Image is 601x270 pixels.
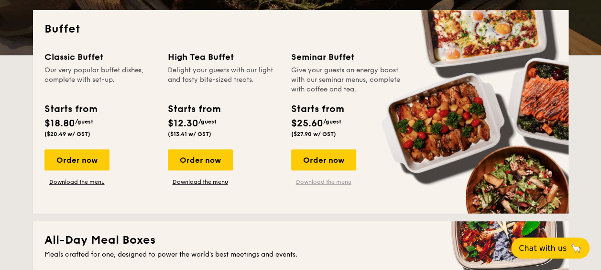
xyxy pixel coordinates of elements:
span: Chat with us [519,244,567,253]
h2: All-Day Meal Boxes [44,233,557,248]
div: Order now [168,149,233,170]
span: ($27.90 w/ GST) [291,131,336,137]
div: Seminar Buffet [291,50,403,64]
div: Order now [44,149,109,170]
div: Give your guests an energy boost with our seminar menus, complete with coffee and tea. [291,66,403,94]
div: Classic Buffet [44,50,156,64]
a: Download the menu [168,178,233,186]
div: High Tea Buffet [168,50,280,64]
h2: Buffet [44,22,557,37]
button: Chat with us🦙 [511,237,590,259]
span: $18.80 [44,118,75,129]
div: Starts from [168,102,220,116]
div: Our very popular buffet dishes, complete with set-up. [44,66,156,94]
span: ($20.49 w/ GST) [44,131,90,137]
span: /guest [323,118,341,125]
span: /guest [75,118,93,125]
a: Download the menu [44,178,109,186]
div: Starts from [44,102,97,116]
div: Order now [291,149,356,170]
span: 🦙 [570,243,582,254]
span: /guest [198,118,217,125]
span: ($13.41 w/ GST) [168,131,211,137]
div: Delight your guests with our light and tasty bite-sized treats. [168,66,280,94]
a: Download the menu [291,178,356,186]
span: $25.60 [291,118,323,129]
div: Starts from [291,102,343,116]
span: $12.30 [168,118,198,129]
div: Meals crafted for one, designed to power the world's best meetings and events. [44,250,557,259]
